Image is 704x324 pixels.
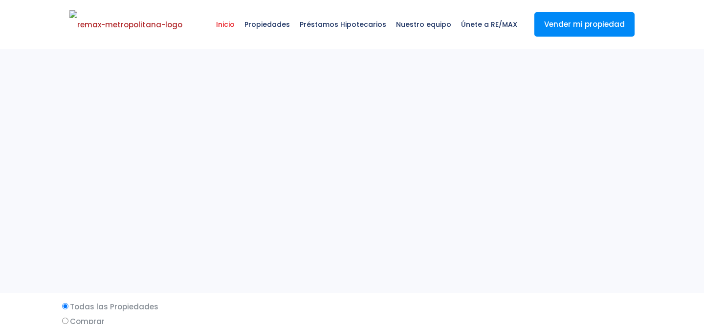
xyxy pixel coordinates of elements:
span: Inicio [211,10,240,39]
label: Todas las Propiedades [60,301,644,313]
span: Únete a RE/MAX [456,10,522,39]
span: Propiedades [240,10,295,39]
a: Vender mi propiedad [534,12,635,37]
span: Nuestro equipo [391,10,456,39]
input: Comprar [62,318,68,324]
img: remax-metropolitana-logo [69,10,182,40]
input: Todas las Propiedades [62,303,68,309]
span: Préstamos Hipotecarios [295,10,391,39]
